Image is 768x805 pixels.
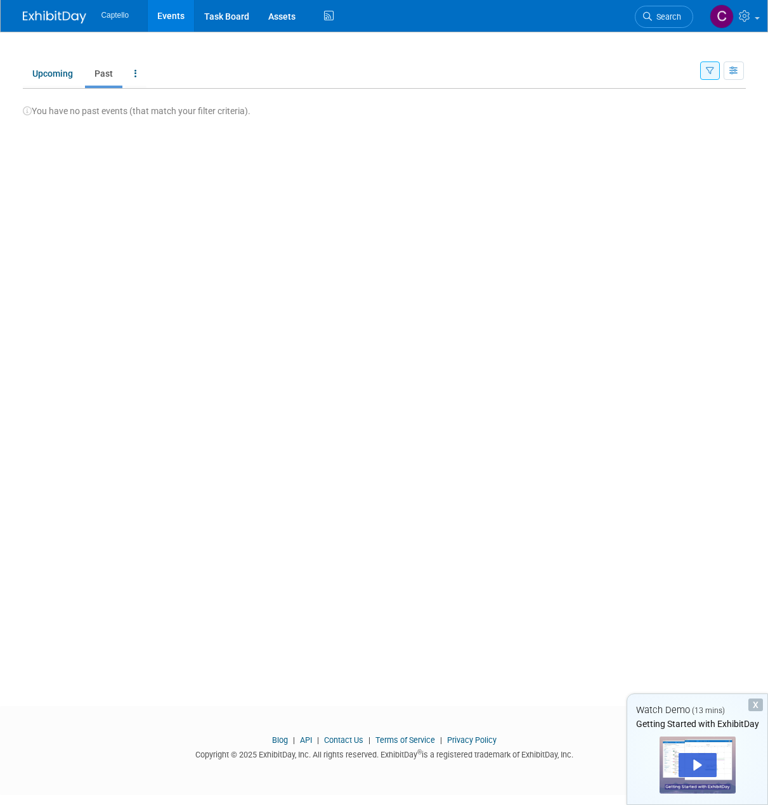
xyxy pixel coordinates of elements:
[324,735,363,745] a: Contact Us
[692,706,725,715] span: (13 mins)
[23,61,82,86] a: Upcoming
[627,704,767,717] div: Watch Demo
[437,735,445,745] span: |
[652,12,681,22] span: Search
[447,735,497,745] a: Privacy Policy
[23,11,86,23] img: ExhibitDay
[365,735,374,745] span: |
[290,735,298,745] span: |
[85,61,122,86] a: Past
[23,106,251,116] span: You have no past events (that match your filter criteria).
[417,749,422,756] sup: ®
[748,699,763,711] div: Dismiss
[101,11,129,20] span: Captello
[710,4,734,29] img: Candice Bakke
[314,735,322,745] span: |
[627,718,767,730] div: Getting Started with ExhibitDay
[300,735,312,745] a: API
[635,6,693,28] a: Search
[679,753,717,777] div: Play
[375,735,435,745] a: Terms of Service
[272,735,288,745] a: Blog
